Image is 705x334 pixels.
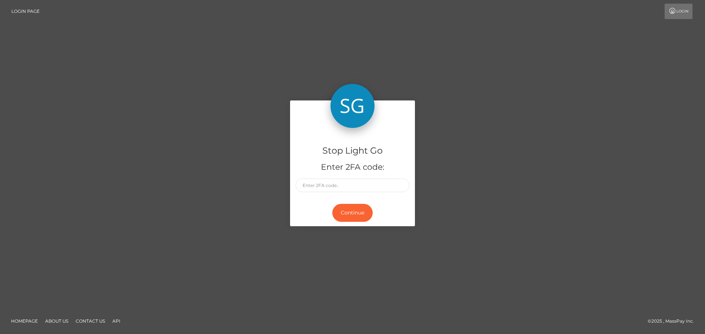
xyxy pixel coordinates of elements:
[665,4,693,19] a: Login
[11,4,40,19] a: Login Page
[8,315,41,327] a: Homepage
[109,315,123,327] a: API
[330,84,375,128] img: Stop Light Go
[296,179,409,192] input: Enter 2FA code..
[332,204,373,222] button: Continue
[296,162,409,173] h5: Enter 2FA code:
[42,315,71,327] a: About Us
[73,315,108,327] a: Contact Us
[296,144,409,157] h4: Stop Light Go
[648,317,699,325] div: © 2025 , MassPay Inc.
